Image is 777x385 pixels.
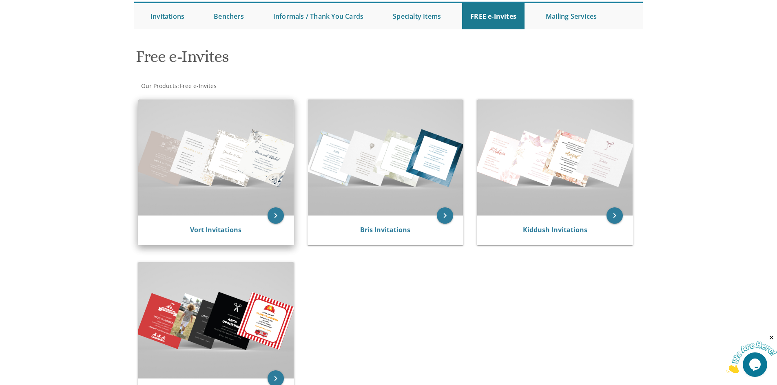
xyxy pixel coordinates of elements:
[140,82,177,90] a: Our Products
[138,262,294,378] img: Upsherin Invitations
[437,207,453,224] a: keyboard_arrow_right
[385,3,449,29] a: Specialty Items
[138,99,294,216] img: Vort Invitations
[308,99,463,216] img: Bris Invitations
[136,48,469,72] h1: Free e-Invites
[190,225,241,234] a: Vort Invitations
[538,3,605,29] a: Mailing Services
[265,3,372,29] a: Informals / Thank You Cards
[477,99,633,216] img: Kiddush Invitations
[142,3,193,29] a: Invitations
[360,225,410,234] a: Bris Invitations
[607,207,623,224] a: keyboard_arrow_right
[462,3,525,29] a: FREE e-Invites
[206,3,252,29] a: Benchers
[726,334,777,373] iframe: chat widget
[268,207,284,224] a: keyboard_arrow_right
[180,82,217,90] span: Free e-Invites
[179,82,217,90] a: Free e-Invites
[134,82,389,90] div: :
[523,225,587,234] a: Kiddush Invitations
